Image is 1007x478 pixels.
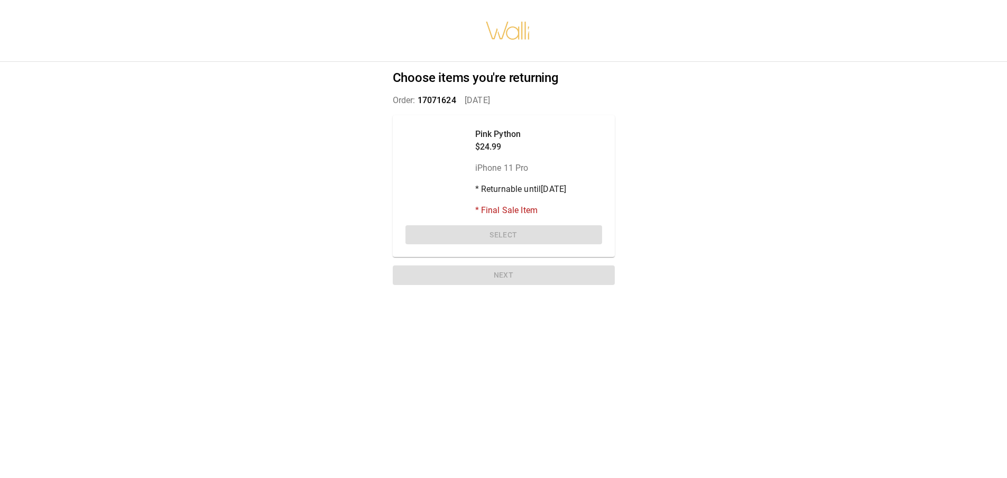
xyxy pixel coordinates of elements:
[475,183,567,196] p: * Returnable until [DATE]
[393,70,615,86] h2: Choose items you're returning
[418,95,456,105] span: 17071624
[475,128,567,141] p: Pink Python
[475,204,567,217] p: * Final Sale Item
[475,162,567,174] p: iPhone 11 Pro
[475,141,567,153] p: $24.99
[393,94,615,107] p: Order: [DATE]
[485,8,531,53] img: walli-inc.myshopify.com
